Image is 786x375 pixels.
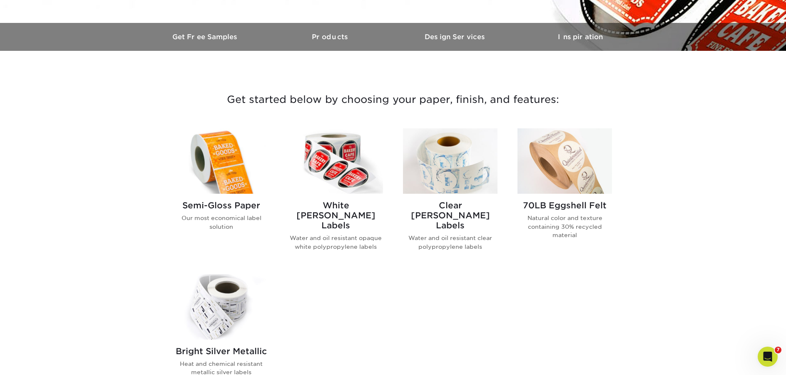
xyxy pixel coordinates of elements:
p: Water and oil resistant clear polypropylene labels [403,234,497,251]
img: Bright Silver Metallic Roll Labels [174,274,269,340]
h2: Bright Silver Metallic [174,346,269,356]
h2: Clear [PERSON_NAME] Labels [403,200,497,230]
a: Clear BOPP Labels Roll Labels Clear [PERSON_NAME] Labels Water and oil resistant clear polypropyl... [403,128,497,264]
img: 70LB Eggshell Felt Roll Labels [517,128,612,194]
h2: Semi-Gloss Paper [174,200,269,210]
p: Natural color and texture containing 30% recycled material [517,214,612,239]
h3: Design Services [393,33,518,41]
span: 7 [775,347,781,353]
img: White BOPP Labels Roll Labels [289,128,383,194]
img: Semi-Gloss Paper Roll Labels [174,128,269,194]
h2: White [PERSON_NAME] Labels [289,200,383,230]
h3: Get Free Samples [143,33,268,41]
a: Inspiration [518,23,643,51]
a: Products [268,23,393,51]
h3: Get started below by choosing your paper, finish, and features: [149,81,637,118]
p: Water and oil resistant opaque white polypropylene labels [289,234,383,251]
a: White BOPP Labels Roll Labels White [PERSON_NAME] Labels Water and oil resistant opaque white pol... [289,128,383,264]
img: Clear BOPP Labels Roll Labels [403,128,497,194]
a: Design Services [393,23,518,51]
iframe: Intercom live chat [758,347,778,367]
h3: Inspiration [518,33,643,41]
p: Our most economical label solution [174,214,269,231]
h3: Products [268,33,393,41]
h2: 70LB Eggshell Felt [517,200,612,210]
a: Get Free Samples [143,23,268,51]
a: Semi-Gloss Paper Roll Labels Semi-Gloss Paper Our most economical label solution [174,128,269,264]
a: 70LB Eggshell Felt Roll Labels 70LB Eggshell Felt Natural color and texture containing 30% recycl... [517,128,612,264]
